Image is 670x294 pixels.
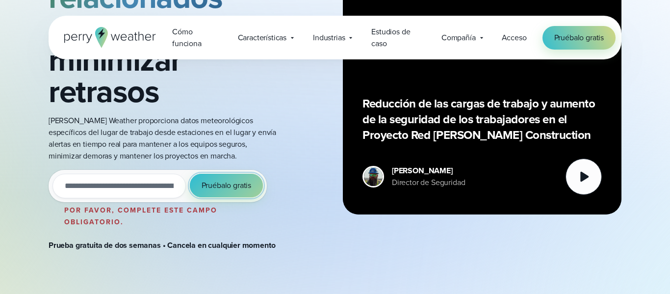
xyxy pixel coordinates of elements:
font: [PERSON_NAME] Weather proporciona datos meteorológicos específicos del lugar de trabajo desde est... [49,115,276,161]
font: Prueba gratuita de dos semanas • Cancela en cualquier momento [49,240,275,251]
font: Por favor, complete este campo obligatorio. [64,205,217,227]
img: Foto de cabeza de Merco Chantres [364,167,383,186]
font: Acceso [502,32,527,43]
font: Pruébalo gratis [202,180,251,191]
font: Pruébalo gratis [554,32,604,43]
font: Características [238,32,286,43]
font: Reducción de las cargas de trabajo y aumento de la seguridad de los trabajadores en el Proyecto R... [362,95,595,144]
font: y minimizar retrasos [49,5,224,114]
button: Pruébalo gratis [190,174,263,197]
font: Compañía [441,32,476,43]
font: Director de Seguridad [392,177,465,188]
font: Cómo funciona [172,26,202,49]
font: Industrias [313,32,345,43]
font: [PERSON_NAME] [392,165,453,176]
a: Pruébalo gratis [542,26,616,50]
a: Acceso [502,32,527,44]
a: Cómo funciona [164,22,230,53]
font: Estudios de caso [371,26,410,49]
a: Estudios de caso [363,22,433,53]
